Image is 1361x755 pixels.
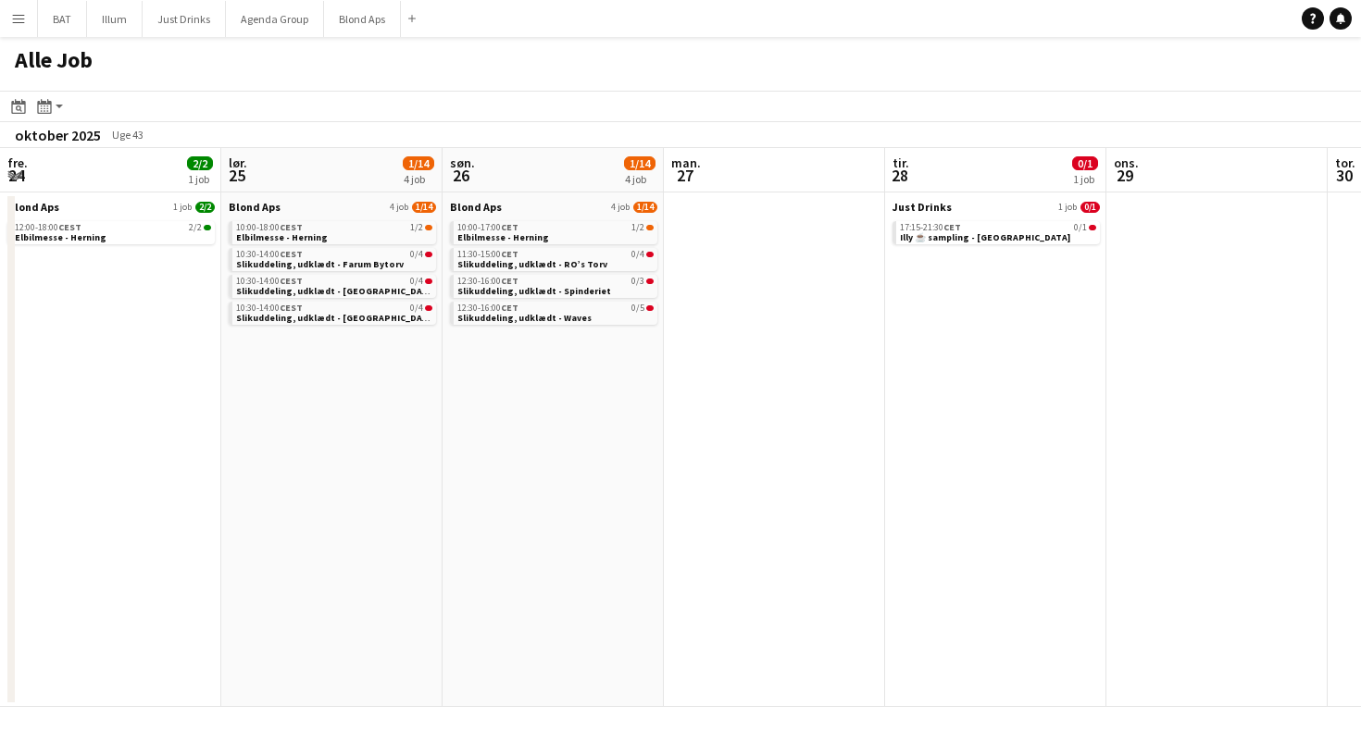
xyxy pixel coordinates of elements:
[229,155,247,171] span: lør.
[457,248,654,269] a: 11:30-15:00CET0/4Slikuddeling, udklædt - RO’s Torv
[425,278,432,284] span: 0/4
[425,252,432,257] span: 0/4
[900,221,1096,242] a: 17:15-21:30CET0/1Illy ☕️ sampling - [GEOGRAPHIC_DATA]
[38,1,87,37] button: BAT
[457,250,518,259] span: 11:30-15:00
[668,165,701,186] span: 27
[410,277,423,286] span: 0/4
[1072,156,1098,170] span: 0/1
[410,223,423,232] span: 1/2
[324,1,401,37] button: Blond Aps
[236,303,303,313] span: 10:30-14:00
[280,275,303,287] span: CEST
[890,165,909,186] span: 28
[410,303,423,313] span: 0/4
[229,200,436,328] div: Blond Aps4 job1/1410:00-18:00CEST1/2Elbilmesse - Herning10:30-14:00CEST0/4Slikuddeling, udklædt -...
[1335,155,1355,171] span: tor.
[501,275,518,287] span: CET
[1073,172,1097,186] div: 1 job
[404,172,433,186] div: 4 job
[236,221,432,242] a: 10:00-18:00CEST1/2Elbilmesse - Herning
[410,250,423,259] span: 0/4
[457,312,592,324] span: Slikuddeling, udklædt - Waves
[457,221,654,242] a: 10:00-17:00CET1/2Elbilmesse - Herning
[447,165,475,186] span: 26
[226,165,247,186] span: 25
[236,312,613,324] span: Slikuddeling, udklædt - Sct Mathias Centret (Viborg)
[412,202,436,213] span: 1/14
[236,231,328,243] span: Elbilmesse - Herning
[671,155,701,171] span: man.
[1111,165,1139,186] span: 29
[633,202,657,213] span: 1/14
[7,200,215,214] a: Blond Aps1 job2/2
[624,156,656,170] span: 1/14
[457,285,611,297] span: Slikuddeling, udklædt - Spinderiet
[236,248,432,269] a: 10:30-14:00CEST0/4Slikuddeling, udklædt - Farum Bytorv
[1114,155,1139,171] span: ons.
[893,200,952,214] span: Just Drinks
[450,155,475,171] span: søn.
[457,302,654,323] a: 12:30-16:00CET0/5Slikuddeling, udklædt - Waves
[425,225,432,230] span: 1/2
[457,258,607,270] span: Slikuddeling, udklædt - RO’s Torv
[1089,225,1096,230] span: 0/1
[631,277,644,286] span: 0/3
[450,200,502,214] span: Blond Aps
[58,221,81,233] span: CEST
[15,223,81,232] span: 12:00-18:00
[236,285,485,297] span: Slikuddeling, udklædt - Hørsholm Midtpunkt
[611,202,630,213] span: 4 job
[893,200,1100,214] a: Just Drinks1 job0/1
[900,231,1070,243] span: Illy ☕️ sampling - Rudkøbing
[501,302,518,314] span: CET
[501,248,518,260] span: CET
[236,302,432,323] a: 10:30-14:00CEST0/4Slikuddeling, udklædt - [GEOGRAPHIC_DATA][PERSON_NAME] ([GEOGRAPHIC_DATA])
[7,200,215,248] div: Blond Aps1 job2/212:00-18:00CEST2/2Elbilmesse - Herning
[457,223,518,232] span: 10:00-17:00
[15,126,101,144] div: oktober 2025
[195,202,215,213] span: 2/2
[7,200,59,214] span: Blond Aps
[280,302,303,314] span: CEST
[236,250,303,259] span: 10:30-14:00
[173,202,192,213] span: 1 job
[893,155,909,171] span: tir.
[893,200,1100,248] div: Just Drinks1 job0/117:15-21:30CET0/1Illy ☕️ sampling - [GEOGRAPHIC_DATA]
[390,202,408,213] span: 4 job
[403,156,434,170] span: 1/14
[457,303,518,313] span: 12:30-16:00
[15,221,211,242] a: 12:00-18:00CEST2/2Elbilmesse - Herning
[646,305,654,311] span: 0/5
[236,275,432,296] a: 10:30-14:00CEST0/4Slikuddeling, udklædt - [GEOGRAPHIC_DATA] Midtpunkt
[646,225,654,230] span: 1/2
[1080,202,1100,213] span: 0/1
[450,200,657,328] div: Blond Aps4 job1/1410:00-17:00CET1/2Elbilmesse - Herning11:30-15:00CET0/4Slikuddeling, udklædt - R...
[450,200,657,214] a: Blond Aps4 job1/14
[425,305,432,311] span: 0/4
[646,278,654,284] span: 0/3
[189,223,202,232] span: 2/2
[900,223,961,232] span: 17:15-21:30
[229,200,436,214] a: Blond Aps4 job1/14
[631,223,644,232] span: 1/2
[1058,202,1077,213] span: 1 job
[5,165,28,186] span: 24
[631,303,644,313] span: 0/5
[236,277,303,286] span: 10:30-14:00
[646,252,654,257] span: 0/4
[236,258,404,270] span: Slikuddeling, udklædt - Farum Bytorv
[457,275,654,296] a: 12:30-16:00CET0/3Slikuddeling, udklædt - Spinderiet
[105,128,151,142] span: Uge 43
[7,155,28,171] span: fre.
[457,277,518,286] span: 12:30-16:00
[226,1,324,37] button: Agenda Group
[1074,223,1087,232] span: 0/1
[943,221,961,233] span: CET
[187,156,213,170] span: 2/2
[204,225,211,230] span: 2/2
[229,200,281,214] span: Blond Aps
[457,231,549,243] span: Elbilmesse - Herning
[87,1,143,37] button: Illum
[143,1,226,37] button: Just Drinks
